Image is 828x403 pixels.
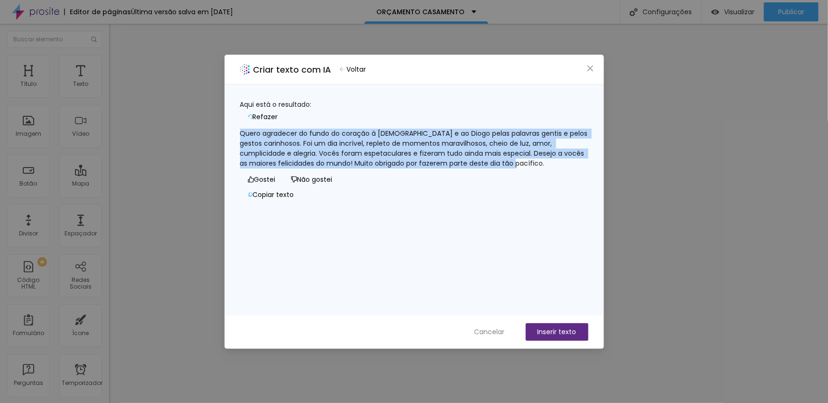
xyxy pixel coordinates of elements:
font: Não gostei [298,175,333,184]
font: Copiar texto [253,190,294,199]
button: Voltar [335,63,371,76]
font: Cancelar [474,327,505,337]
button: Inserir texto [526,323,588,341]
button: Cancelar [465,323,514,341]
button: Copiar texto [240,187,302,203]
span: gostar [248,176,254,183]
font: Voltar [347,65,366,74]
button: Gostei [240,172,283,187]
button: Não gostei [283,172,340,187]
font: Quero agradecer do fundo do coração à [DEMOGRAPHIC_DATA] e ao Diogo pelas palavras gentis e pelos... [240,129,590,168]
font: Inserir texto [538,327,577,337]
font: Criar texto com IA [253,64,332,75]
span: fechar [586,65,594,72]
font: Gostei [254,175,276,184]
button: Fechar [585,63,595,73]
span: não gosto [291,176,298,183]
font: Aqui está o resultado: [240,100,312,109]
button: Refazer [240,110,286,125]
font: Refazer [253,112,278,122]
